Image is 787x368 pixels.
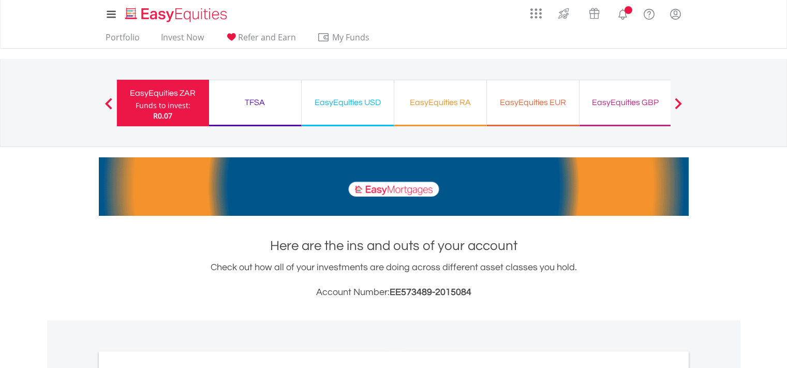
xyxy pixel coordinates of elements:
div: Check out how all of your investments are doing across different asset classes you hold. [99,260,689,300]
a: Portfolio [101,32,144,48]
span: My Funds [317,31,385,44]
button: Next [668,103,689,113]
a: Notifications [610,3,636,23]
img: thrive-v2.svg [555,5,572,22]
h3: Account Number: [99,285,689,300]
a: FAQ's and Support [636,3,662,23]
a: Home page [121,3,231,23]
div: EasyEquities EUR [493,95,573,110]
span: Refer and Earn [238,32,296,43]
div: EasyEquities USD [308,95,388,110]
div: EasyEquities RA [400,95,480,110]
div: TFSA [215,95,295,110]
a: My Profile [662,3,689,25]
h1: Here are the ins and outs of your account [99,237,689,255]
img: vouchers-v2.svg [586,5,603,22]
div: EasyEquities ZAR [123,86,203,100]
div: Funds to invest: [136,100,190,111]
div: EasyEquities GBP [586,95,665,110]
span: R0.07 [153,111,172,121]
a: AppsGrid [524,3,548,19]
span: EE573489-2015084 [390,287,471,297]
button: Previous [98,103,119,113]
img: grid-menu-icon.svg [530,8,542,19]
a: Invest Now [157,32,208,48]
img: EasyMortage Promotion Banner [99,157,689,216]
a: Vouchers [579,3,610,22]
a: Refer and Earn [221,32,300,48]
img: EasyEquities_Logo.png [123,6,231,23]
